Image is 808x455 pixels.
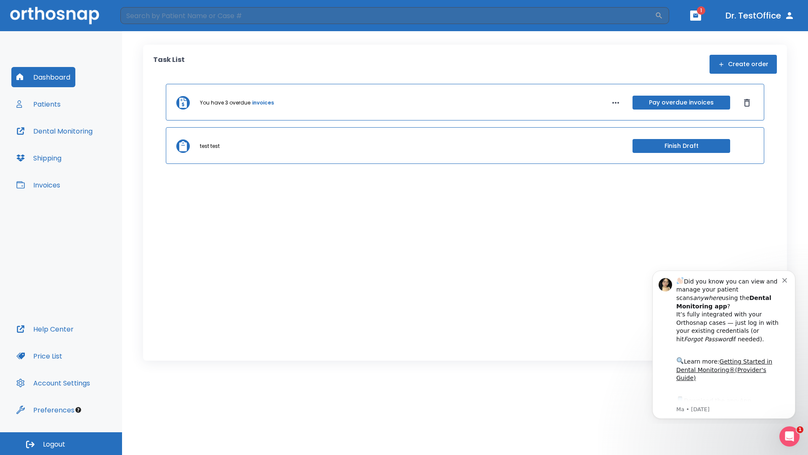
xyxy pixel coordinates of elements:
[11,121,98,141] button: Dental Monitoring
[200,142,220,150] p: test test
[633,139,730,153] button: Finish Draft
[37,134,112,150] a: App Store
[740,96,754,110] button: Dismiss
[710,55,777,74] button: Create order
[74,406,82,414] div: Tooltip anchor
[797,426,803,433] span: 1
[37,132,143,175] div: Download the app: | ​ Let us know if you need help getting started!
[153,55,185,74] p: Task List
[200,99,250,107] p: You have 3 overdue
[10,7,99,24] img: Orthosnap
[252,99,274,107] a: invoices
[37,143,143,150] p: Message from Ma, sent 7w ago
[11,175,65,195] button: Invoices
[11,148,66,168] button: Shipping
[143,13,149,20] button: Dismiss notification
[11,67,75,87] button: Dashboard
[43,440,65,449] span: Logout
[640,263,808,424] iframe: Intercom notifications message
[11,373,95,393] button: Account Settings
[633,96,730,110] button: Pay overdue invoices
[779,426,800,447] iframe: Intercom live chat
[697,6,705,15] span: 1
[722,8,798,23] button: Dr. TestOffice
[11,400,80,420] button: Preferences
[11,94,66,114] button: Patients
[11,319,79,339] button: Help Center
[11,346,67,366] button: Price List
[120,7,655,24] input: Search by Patient Name or Case #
